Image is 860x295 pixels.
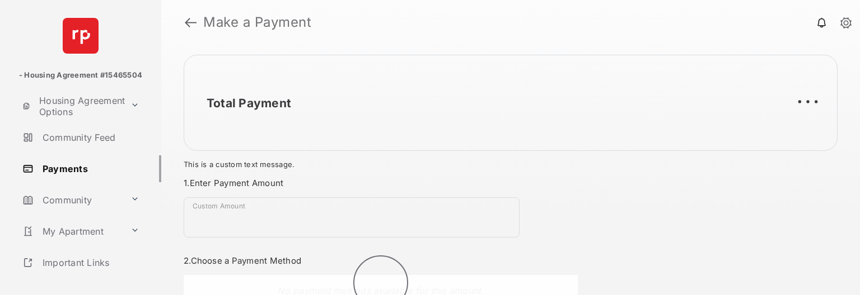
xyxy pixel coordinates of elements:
img: svg+xml;base64,PHN2ZyB4bWxucz0iaHR0cDovL3d3dy53My5vcmcvMjAwMC9zdmciIHdpZHRoPSI2NCIgaGVpZ2h0PSI2NC... [63,18,99,54]
div: This is a custom text message. [184,160,838,169]
p: - Housing Agreement #15465504 [19,70,142,81]
a: My Apartment [18,218,126,245]
a: Community [18,187,126,213]
a: Housing Agreement Options [18,93,126,120]
strong: Make a Payment [203,16,311,29]
a: Important Links [18,249,144,276]
h2: Total Payment [207,96,291,110]
a: Payments [18,155,161,182]
h3: 2. Choose a Payment Method [184,255,578,266]
a: Community Feed [18,124,161,151]
h3: 1. Enter Payment Amount [184,178,578,188]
